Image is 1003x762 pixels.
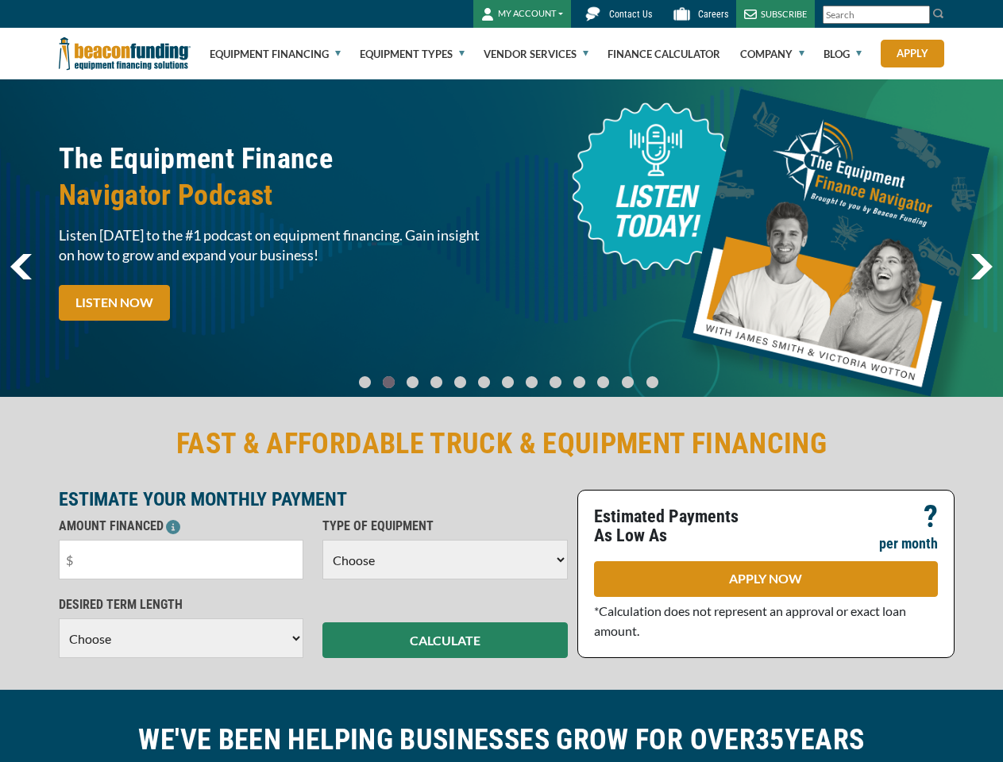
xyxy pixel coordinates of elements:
a: LISTEN NOW [59,285,170,321]
a: Go To Slide 6 [498,375,517,389]
a: Apply [881,40,944,67]
a: Go To Slide 11 [618,375,638,389]
img: Beacon Funding Corporation logo [59,28,191,79]
a: Vendor Services [484,29,588,79]
a: Go To Slide 2 [403,375,422,389]
a: Go To Slide 9 [569,375,588,389]
a: Go To Slide 1 [379,375,398,389]
img: Right Navigator [970,254,993,279]
a: Clear search text [913,9,926,21]
a: APPLY NOW [594,561,938,597]
a: Equipment Financing [210,29,341,79]
input: $ [59,540,304,579]
a: Finance Calculator [608,29,720,79]
input: Search [823,6,930,24]
a: Go To Slide 5 [474,375,493,389]
span: Navigator Podcast [59,177,492,214]
a: previous [10,254,32,279]
p: ESTIMATE YOUR MONTHLY PAYMENT [59,490,568,509]
a: Go To Slide 10 [593,375,613,389]
p: per month [879,534,938,553]
a: Go To Slide 7 [522,375,541,389]
h2: The Equipment Finance [59,140,492,214]
span: 35 [755,723,785,756]
a: Go To Slide 0 [355,375,374,389]
p: Estimated Payments As Low As [594,507,757,545]
h2: WE'VE BEEN HELPING BUSINESSES GROW FOR OVER YEARS [59,722,945,758]
a: Equipment Types [360,29,465,79]
img: Left Navigator [10,254,32,279]
p: ? [924,507,938,526]
h2: FAST & AFFORDABLE TRUCK & EQUIPMENT FINANCING [59,425,945,462]
span: Listen [DATE] to the #1 podcast on equipment financing. Gain insight on how to grow and expand yo... [59,225,492,265]
a: Go To Slide 4 [450,375,469,389]
p: AMOUNT FINANCED [59,517,304,536]
span: *Calculation does not represent an approval or exact loan amount. [594,603,906,638]
a: Go To Slide 8 [546,375,565,389]
p: TYPE OF EQUIPMENT [322,517,568,536]
a: Go To Slide 3 [426,375,446,389]
img: Search [932,7,945,20]
a: Go To Slide 12 [642,375,662,389]
span: Contact Us [609,9,652,20]
button: CALCULATE [322,622,568,658]
p: DESIRED TERM LENGTH [59,595,304,614]
a: Blog [824,29,862,79]
a: next [970,254,993,279]
a: Company [740,29,804,79]
span: Careers [698,9,728,20]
